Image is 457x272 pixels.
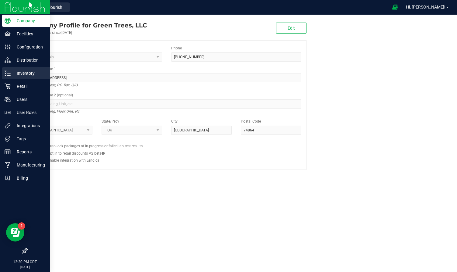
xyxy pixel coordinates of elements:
[102,119,119,124] label: State/Prov
[27,30,147,35] div: Account active since [DATE]
[27,21,147,30] div: Green Trees, LLC
[11,135,47,142] p: Tags
[3,259,47,265] p: 12:20 PM CDT
[48,151,105,156] label: Opt in to retail discounts V2 beta
[32,139,301,143] h2: Configs
[5,31,11,37] inline-svg: Facilities
[11,70,47,77] p: Inventory
[5,70,11,76] inline-svg: Inventory
[11,161,47,169] p: Manufacturing
[11,43,47,51] p: Configuration
[5,136,11,142] inline-svg: Tags
[5,149,11,155] inline-svg: Reports
[11,83,47,90] p: Retail
[32,81,78,89] i: Street address, P.O. Box, C/O
[11,109,47,116] p: User Roles
[11,174,47,182] p: Billing
[171,52,301,62] input: (123) 456-7890
[276,23,306,34] button: Edit
[32,73,301,82] input: Address
[5,18,11,24] inline-svg: Company
[406,5,445,9] span: Hi, [PERSON_NAME]!
[5,109,11,116] inline-svg: User Roles
[3,265,47,269] p: [DATE]
[6,223,24,242] iframe: Resource center
[32,108,80,115] i: Suite, Building, Floor, Unit, etc.
[5,162,11,168] inline-svg: Manufacturing
[48,158,99,163] label: Enable integration with Lendica
[171,126,232,135] input: City
[11,148,47,156] p: Reports
[11,30,47,38] p: Facilities
[5,57,11,63] inline-svg: Distribution
[5,96,11,102] inline-svg: Users
[11,96,47,103] p: Users
[11,56,47,64] p: Distribution
[171,45,182,51] label: Phone
[5,175,11,181] inline-svg: Billing
[241,126,301,135] input: Postal Code
[11,122,47,129] p: Integrations
[241,119,261,124] label: Postal Code
[32,99,301,109] input: Suite, Building, Unit, etc.
[32,92,73,98] label: Address Line 2 (optional)
[5,44,11,50] inline-svg: Configuration
[18,222,25,230] iframe: Resource center unread badge
[388,1,402,13] span: Open Ecommerce Menu
[48,143,143,149] label: Auto-lock packages of in-progress or failed lab test results
[288,26,295,30] span: Edit
[5,83,11,89] inline-svg: Retail
[171,119,178,124] label: City
[5,123,11,129] inline-svg: Integrations
[11,17,47,24] p: Company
